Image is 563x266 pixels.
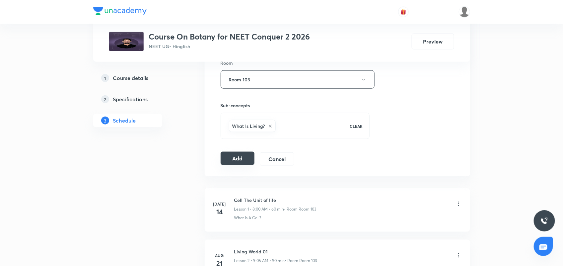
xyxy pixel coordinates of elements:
[113,117,136,125] h5: Schedule
[285,258,317,264] p: • Room Room 103
[284,206,317,212] p: • Room Room 103
[540,217,548,225] img: ttu
[221,102,370,109] h6: Sub-concepts
[221,152,255,165] button: Add
[109,32,144,51] img: c146502d135d4fe194f22e52e5b74e77.jpg
[213,252,226,258] h6: Aug
[101,95,109,103] p: 2
[398,7,409,17] button: avatar
[234,215,261,221] p: What Is A Cell?
[234,206,284,212] p: Lesson 1 • 8:00 AM • 60 min
[113,95,148,103] h5: Specifications
[93,93,183,106] a: 2Specifications
[260,152,294,166] button: Cancel
[459,6,470,18] img: Bhuwan Singh
[234,197,317,204] h6: Cell The Unit of life
[400,9,406,15] img: avatar
[93,7,147,15] img: Company Logo
[149,43,310,50] p: NEET UG • Hinglish
[234,258,285,264] p: Lesson 2 • 9:05 AM • 90 min
[213,207,226,217] h4: 14
[213,201,226,207] h6: [DATE]
[232,123,265,130] h6: What Is Living?
[93,7,147,17] a: Company Logo
[234,248,317,255] h6: Living World 01
[149,32,310,42] h3: Course On Botany for NEET Conquer 2 2026
[101,74,109,82] p: 1
[93,71,183,85] a: 1Course details
[101,117,109,125] p: 3
[350,123,363,129] p: CLEAR
[113,74,149,82] h5: Course details
[412,34,454,49] button: Preview
[221,70,375,89] button: Room 103
[221,59,233,66] h6: Room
